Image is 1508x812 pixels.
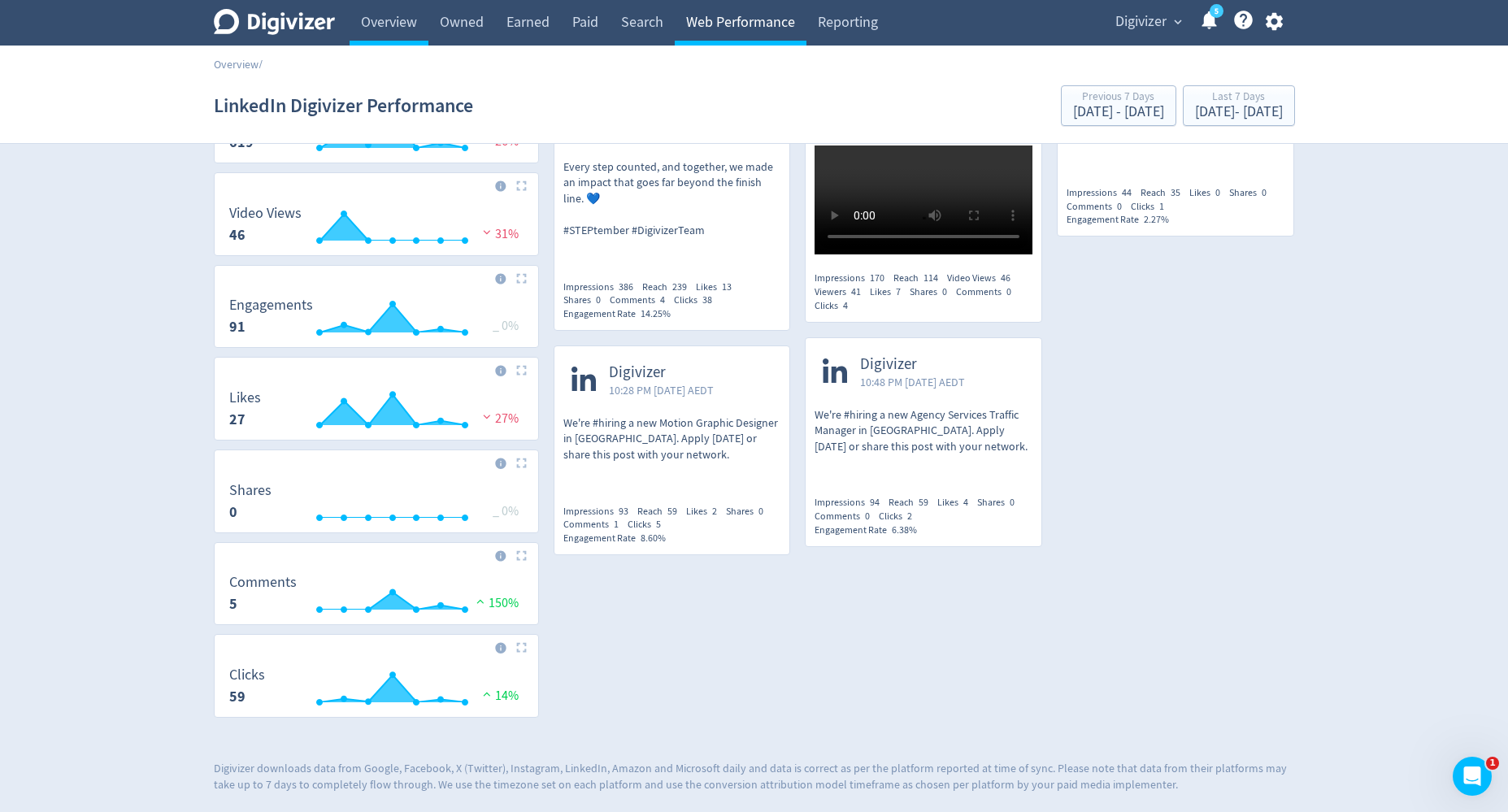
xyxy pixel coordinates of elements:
span: Digivizer [860,355,965,374]
div: Shares [977,496,1023,510]
span: 170 [870,271,884,284]
span: 59 [919,496,928,509]
svg: Shares 0 [221,483,532,526]
span: 0 [1117,200,1122,213]
div: Engagement Rate [815,523,926,537]
span: _ 0% [493,503,519,519]
div: Viewers [815,285,870,299]
span: 0 [1006,285,1011,298]
div: Previous 7 Days [1073,91,1164,105]
img: Placeholder [516,273,527,284]
div: Impressions [815,271,893,285]
a: 5 [1210,4,1223,18]
span: 31% [479,226,519,242]
span: 44 [1122,186,1132,199]
span: 46 [1001,271,1010,284]
img: Placeholder [516,365,527,376]
span: 14% [479,688,519,704]
div: Likes [937,496,977,510]
dt: Engagements [229,296,313,315]
span: 27% [479,410,519,427]
span: 239 [672,280,687,293]
span: 0 [1010,496,1015,509]
dt: Likes [229,389,261,407]
span: 35 [1171,186,1180,199]
text: 5 [1214,6,1218,17]
p: We're #hiring a new Agency Services Traffic Manager in [GEOGRAPHIC_DATA]. Apply [DATE] or share t... [815,407,1032,455]
span: / [259,57,263,72]
span: 0 [1262,186,1267,199]
span: 38 [702,293,712,306]
span: 59 [667,505,677,518]
div: Comments [1067,200,1131,214]
div: Comments [610,293,674,307]
span: 10:28 PM [DATE] AEDT [609,382,714,398]
div: Likes [686,505,726,519]
div: Engagement Rate [1067,213,1178,227]
span: 41 [851,285,861,298]
div: Clicks [674,293,721,307]
span: 1 [1486,757,1499,770]
strong: 5 [229,594,237,614]
div: Reach [637,505,686,519]
span: 5 [656,518,661,531]
div: Shares [1229,186,1275,200]
span: 1 [1159,200,1164,213]
a: Digivizer10:48 PM [DATE] AEDTWe're #hiring a new Agency Services Traffic Manager in [GEOGRAPHIC_D... [806,338,1041,484]
div: [DATE] - [DATE] [1195,105,1283,119]
div: Reach [1141,186,1189,200]
img: Placeholder [516,180,527,191]
div: Clicks [1131,200,1173,214]
span: Digivizer [1115,9,1167,35]
p: Digivizer downloads data from Google, Facebook, X (Twitter), Instagram, LinkedIn, Amazon and Micr... [214,761,1295,792]
span: 150% [472,595,519,611]
p: We're #hiring a new Motion Graphic Designer in [GEOGRAPHIC_DATA]. Apply [DATE] or share this post... [563,415,781,463]
div: Impressions [1067,186,1141,200]
svg: Likes 27 [221,390,532,433]
div: Comments [815,510,879,523]
span: 6.38% [892,523,917,536]
div: Comments [956,285,1020,299]
img: positive-performance.svg [479,688,495,700]
span: 14.25% [641,307,671,320]
div: Last 7 Days [1195,91,1283,105]
span: 0 [1215,186,1220,199]
div: Reach [642,280,696,294]
strong: 91 [229,317,246,337]
svg: Video Views 46 [221,206,532,249]
span: 10:48 PM [DATE] AEDT [860,374,965,390]
div: Shares [726,505,772,519]
svg: Engagements 91 [221,297,532,341]
div: Likes [870,285,910,299]
span: 2.27% [1144,213,1169,226]
span: 7 [896,285,901,298]
span: 4 [843,299,848,312]
svg: Comments 5 [221,575,532,618]
img: Placeholder [516,458,527,468]
div: Impressions [563,505,637,519]
div: Engagement Rate [563,532,675,545]
img: positive-performance.svg [472,595,489,607]
div: Video Views [947,271,1019,285]
div: Reach [889,496,937,510]
span: 114 [923,271,938,284]
span: 0 [865,510,870,523]
span: 2 [712,505,717,518]
button: Previous 7 Days[DATE] - [DATE] [1061,85,1176,126]
h1: LinkedIn Digivizer Performance [214,80,473,132]
dt: Video Views [229,204,302,223]
div: Comments [563,518,628,532]
dt: Comments [229,573,297,592]
strong: 59 [229,687,246,706]
a: Overview [214,57,259,72]
div: [DATE] - [DATE] [1073,105,1164,119]
span: 386 [619,280,633,293]
dt: Clicks [229,666,265,684]
span: 13 [722,280,732,293]
span: Digivizer [609,363,714,382]
span: 0 [758,505,763,518]
dt: Shares [229,481,272,500]
div: Clicks [815,299,857,313]
strong: 0 [229,502,237,522]
div: Shares [563,293,610,307]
